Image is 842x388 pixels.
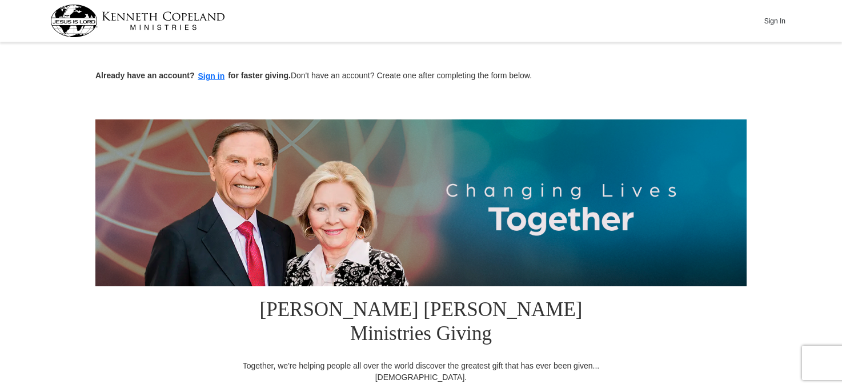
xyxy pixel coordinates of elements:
[235,360,607,383] div: Together, we're helping people all over the world discover the greatest gift that has ever been g...
[50,5,225,37] img: kcm-header-logo.svg
[95,71,291,80] strong: Already have an account? for faster giving.
[95,70,747,83] p: Don't have an account? Create one after completing the form below.
[235,286,607,360] h1: [PERSON_NAME] [PERSON_NAME] Ministries Giving
[757,12,792,30] button: Sign In
[195,70,228,83] button: Sign in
